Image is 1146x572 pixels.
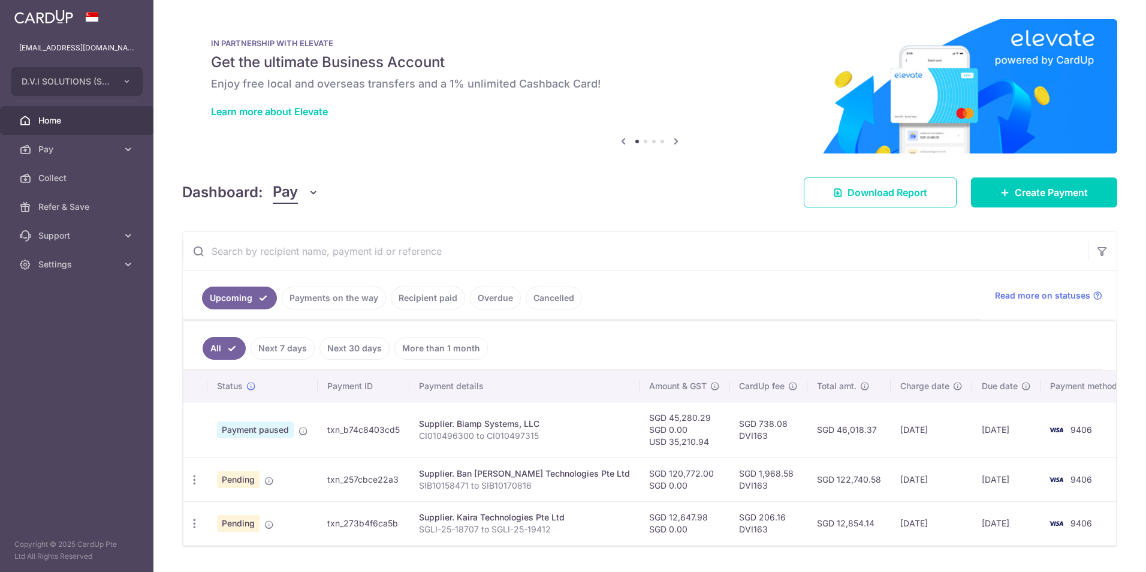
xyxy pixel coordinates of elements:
td: SGD 738.08 DVI163 [729,402,807,457]
button: D.V.I SOLUTIONS (S) PTE. LTD. [11,67,143,96]
p: [EMAIL_ADDRESS][DOMAIN_NAME] [19,42,134,54]
a: Recipient paid [391,287,465,309]
span: Due date [982,380,1018,392]
td: txn_b74c8403cd5 [318,402,409,457]
td: SGD 46,018.37 [807,402,891,457]
th: Payment details [409,371,640,402]
img: Renovation banner [182,19,1117,153]
span: Pending [217,515,260,532]
span: Collect [38,172,117,184]
span: 9406 [1070,518,1092,528]
a: Overdue [470,287,521,309]
span: Pay [273,181,298,204]
a: Learn more about Elevate [211,106,328,118]
td: [DATE] [891,402,972,457]
td: SGD 12,647.98 SGD 0.00 [640,501,729,545]
p: SGLI-25-18707 to SGLI-25-19412 [419,523,630,535]
span: Payment paused [217,422,294,438]
td: [DATE] [891,501,972,545]
a: All [203,337,246,360]
span: Charge date [900,380,949,392]
span: Status [217,380,243,392]
span: 9406 [1070,425,1092,435]
th: Payment method [1041,371,1132,402]
td: SGD 122,740.58 [807,457,891,501]
h4: Dashboard: [182,182,263,203]
img: Bank Card [1044,472,1068,487]
a: Create Payment [971,177,1117,207]
p: IN PARTNERSHIP WITH ELEVATE [211,38,1088,48]
a: Read more on statuses [995,290,1102,302]
button: Pay [273,181,319,204]
span: Pay [38,143,117,155]
td: SGD 1,968.58 DVI163 [729,457,807,501]
a: Payments on the way [282,287,386,309]
td: [DATE] [972,457,1041,501]
div: Supplier. Ban [PERSON_NAME] Technologies Pte Ltd [419,468,630,480]
h5: Get the ultimate Business Account [211,53,1088,72]
a: Download Report [804,177,957,207]
a: Upcoming [202,287,277,309]
a: Next 7 days [251,337,315,360]
td: txn_257cbce22a3 [318,457,409,501]
span: Support [38,230,117,242]
a: More than 1 month [394,337,488,360]
img: Bank Card [1044,423,1068,437]
span: Create Payment [1015,185,1088,200]
span: Home [38,115,117,127]
input: Search by recipient name, payment id or reference [183,232,1088,270]
th: Payment ID [318,371,409,402]
td: SGD 12,854.14 [807,501,891,545]
img: Bank Card [1044,516,1068,531]
span: Amount & GST [649,380,707,392]
div: Supplier. Kaira Technologies Pte Ltd [419,511,630,523]
span: 9406 [1070,474,1092,484]
td: txn_273b4f6ca5b [318,501,409,545]
span: Read more on statuses [995,290,1090,302]
span: Download Report [848,185,927,200]
td: [DATE] [972,402,1041,457]
a: Cancelled [526,287,582,309]
span: Pending [217,471,260,488]
p: CI010496300 to CI010497315 [419,430,630,442]
a: Next 30 days [319,337,390,360]
h6: Enjoy free local and overseas transfers and a 1% unlimited Cashback Card! [211,77,1088,91]
td: SGD 120,772.00 SGD 0.00 [640,457,729,501]
span: Total amt. [817,380,857,392]
span: Settings [38,258,117,270]
div: Supplier. Biamp Systems, LLC [419,418,630,430]
td: [DATE] [891,457,972,501]
td: [DATE] [972,501,1041,545]
td: SGD 206.16 DVI163 [729,501,807,545]
span: CardUp fee [739,380,785,392]
span: D.V.I SOLUTIONS (S) PTE. LTD. [22,76,110,88]
img: CardUp [14,10,73,24]
td: SGD 45,280.29 SGD 0.00 USD 35,210.94 [640,402,729,457]
span: Refer & Save [38,201,117,213]
p: SIB10158471 to SIB10170816 [419,480,630,492]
